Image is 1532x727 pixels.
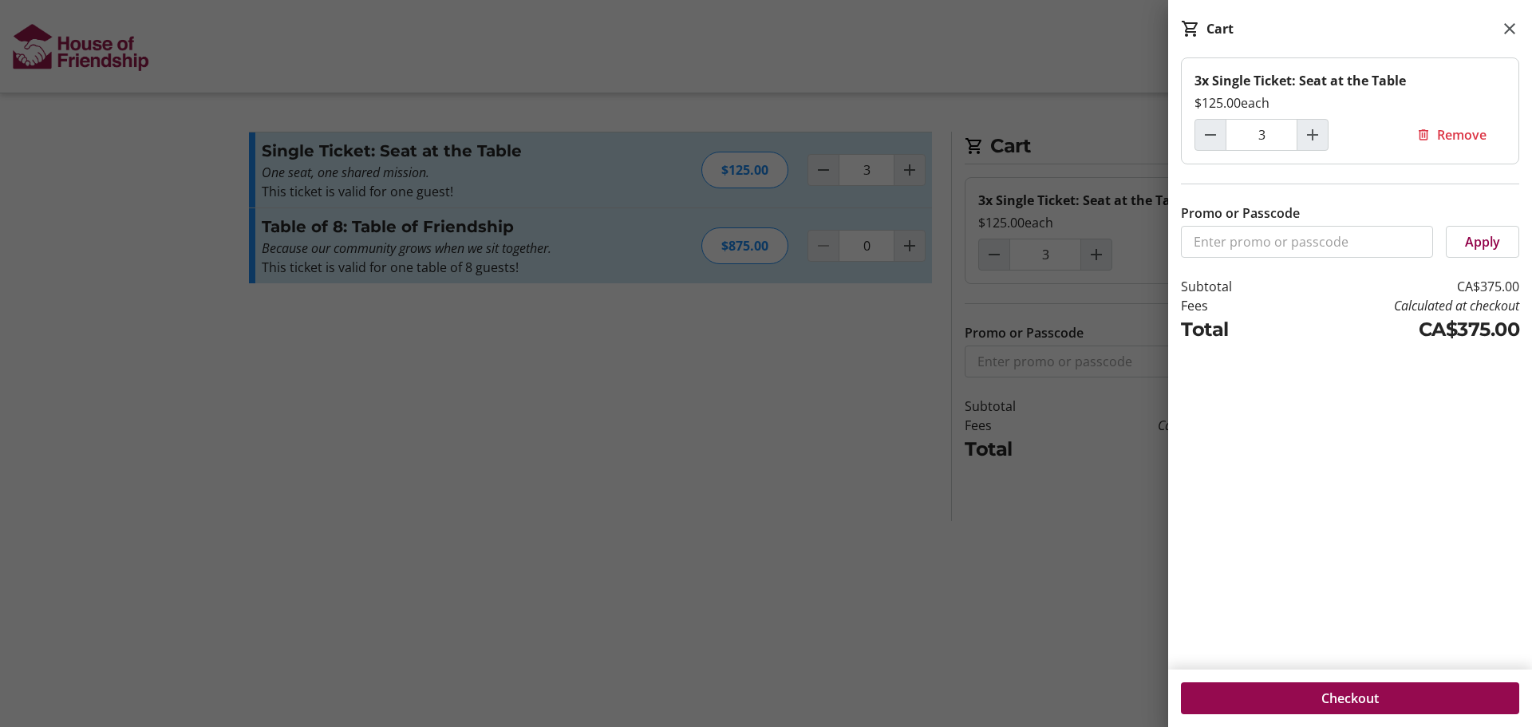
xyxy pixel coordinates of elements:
td: CA$375.00 [1279,277,1519,296]
span: Checkout [1321,689,1379,708]
td: Calculated at checkout [1279,296,1519,315]
td: Total [1181,315,1279,344]
button: Increment by one [1297,120,1328,150]
button: Apply [1446,226,1519,258]
td: CA$375.00 [1279,315,1519,344]
td: Fees [1181,296,1279,315]
button: Decrement by one [1195,120,1226,150]
span: Remove [1437,125,1487,144]
button: Checkout [1181,682,1519,714]
td: Subtotal [1181,277,1279,296]
span: Apply [1465,232,1500,251]
div: $125.00 each [1194,93,1506,113]
input: Single Ticket: Seat at the Table Quantity [1226,119,1297,151]
div: 3x Single Ticket: Seat at the Table [1194,71,1506,90]
input: Enter promo or passcode [1181,226,1433,258]
button: Remove [1397,119,1506,151]
div: Cart [1206,19,1234,38]
label: Promo or Passcode [1181,203,1300,223]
